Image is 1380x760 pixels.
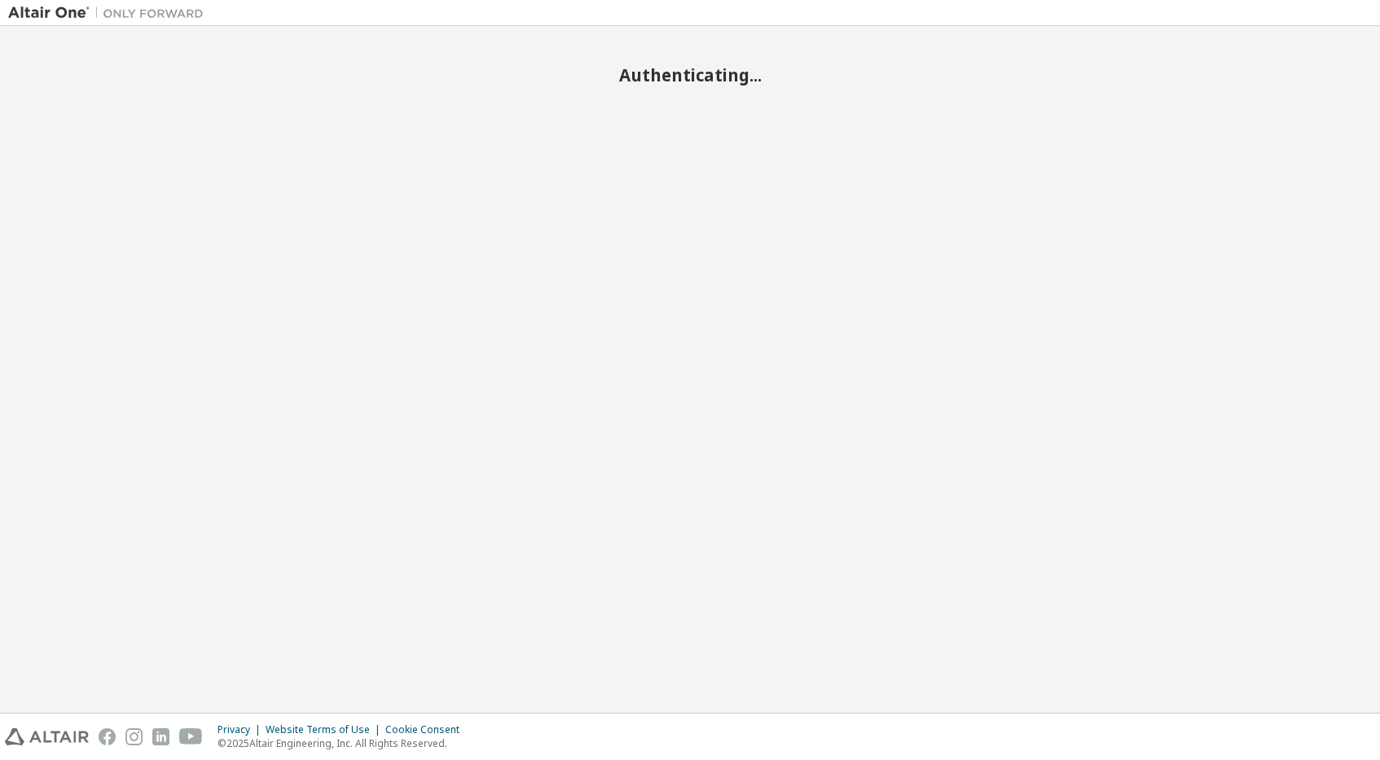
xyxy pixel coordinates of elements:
[266,723,385,736] div: Website Terms of Use
[125,728,143,745] img: instagram.svg
[8,64,1372,86] h2: Authenticating...
[152,728,169,745] img: linkedin.svg
[99,728,116,745] img: facebook.svg
[218,736,469,750] p: © 2025 Altair Engineering, Inc. All Rights Reserved.
[5,728,89,745] img: altair_logo.svg
[8,5,212,21] img: Altair One
[218,723,266,736] div: Privacy
[385,723,469,736] div: Cookie Consent
[179,728,203,745] img: youtube.svg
